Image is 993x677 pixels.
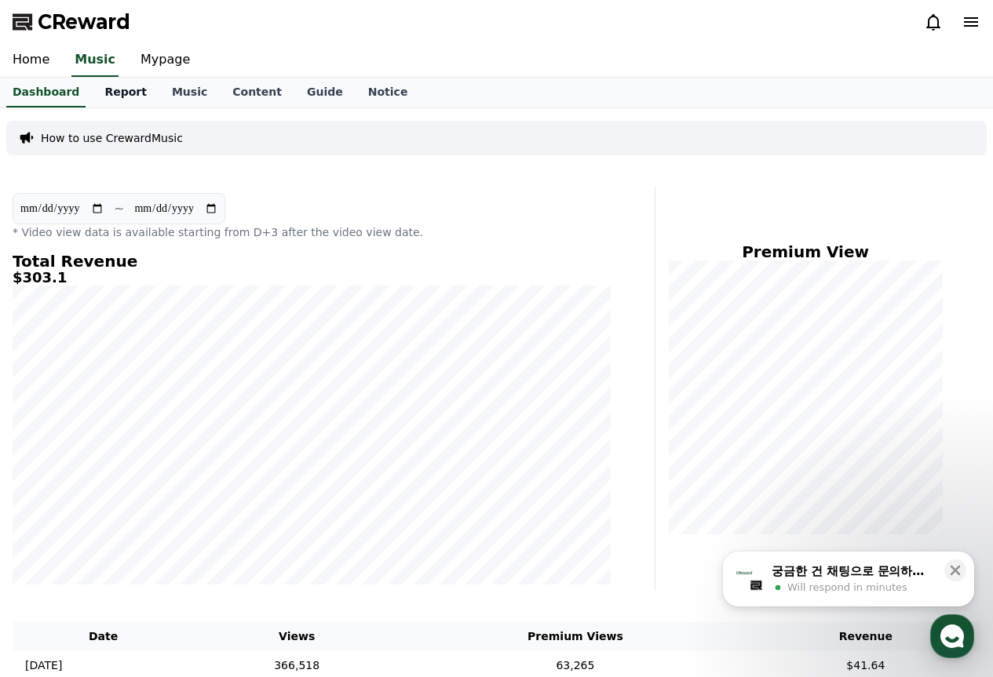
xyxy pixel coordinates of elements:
h4: Total Revenue [13,253,611,270]
h5: $303.1 [13,270,611,286]
p: * Video view data is available starting from D+3 after the video view date. [13,224,611,240]
h4: Premium View [668,243,943,260]
th: Views [194,622,400,651]
span: CReward [38,9,130,35]
p: ~ [114,199,124,218]
a: Report [92,78,159,107]
a: Music [71,44,119,77]
a: Home [5,497,104,537]
span: Messages [130,522,177,534]
a: Music [159,78,220,107]
th: Revenue [751,622,980,651]
a: Settings [203,497,301,537]
span: Settings [232,521,271,533]
a: Mypage [128,44,203,77]
a: Notice [356,78,421,107]
a: Dashboard [6,78,86,107]
p: [DATE] [25,657,62,674]
a: Content [220,78,294,107]
th: Premium Views [400,622,751,651]
th: Date [13,622,194,651]
a: CReward [13,9,130,35]
span: Home [40,521,68,533]
a: Guide [294,78,356,107]
a: How to use CrewardMusic [41,130,183,146]
a: Messages [104,497,203,537]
